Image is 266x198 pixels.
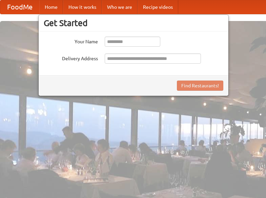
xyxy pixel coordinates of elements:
[177,81,223,91] button: Find Restaurants!
[102,0,138,14] a: Who we are
[63,0,102,14] a: How it works
[39,0,63,14] a: Home
[0,0,39,14] a: FoodMe
[44,18,223,28] h3: Get Started
[44,37,98,45] label: Your Name
[138,0,178,14] a: Recipe videos
[44,53,98,62] label: Delivery Address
